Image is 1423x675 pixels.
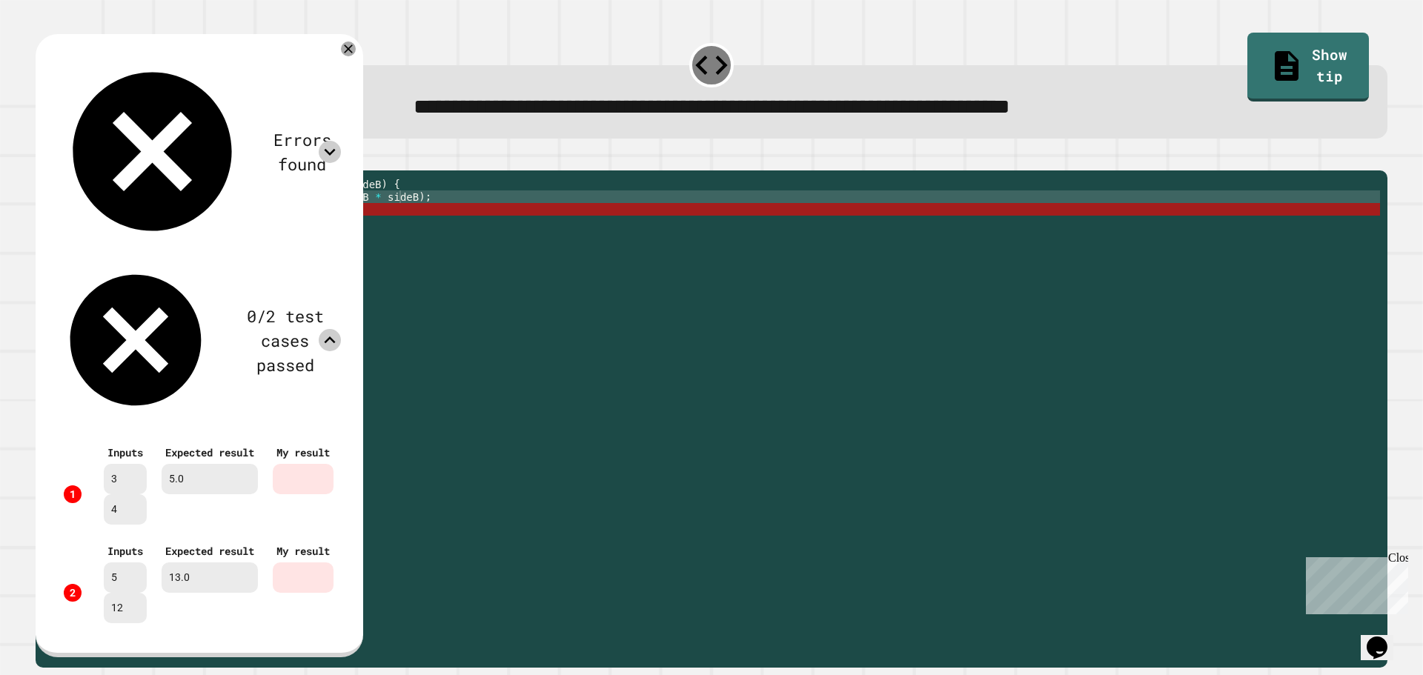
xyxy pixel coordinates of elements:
[6,6,102,94] div: Chat with us now!Close
[104,464,147,494] div: 3
[104,562,147,593] div: 5
[1247,33,1368,101] a: Show tip
[165,543,254,559] div: Expected result
[276,445,330,460] div: My result
[107,445,143,460] div: Inputs
[64,485,82,503] div: 1
[104,494,147,525] div: 4
[104,593,147,623] div: 12
[64,584,82,602] div: 2
[162,562,258,593] div: 13.0
[263,127,341,176] div: Errors found
[162,464,258,494] div: 5.0
[107,543,143,559] div: Inputs
[165,445,254,460] div: Expected result
[1300,551,1408,614] iframe: chat widget
[276,543,330,559] div: My result
[229,304,341,377] div: 0/2 test cases passed
[1361,616,1408,660] iframe: chat widget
